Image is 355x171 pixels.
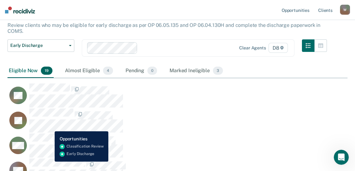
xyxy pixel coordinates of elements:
[168,64,224,78] div: Marked Ineligible3
[147,67,157,75] span: 0
[7,83,302,108] div: CaseloadOpportunityCell-0744510
[7,108,302,133] div: CaseloadOpportunityCell-0795150
[124,64,158,78] div: Pending0
[340,5,350,15] button: W
[10,43,67,48] span: Early Discharge
[239,45,266,51] div: Clear agents
[103,67,113,75] span: 4
[7,64,54,78] div: Eligible Now19
[41,67,52,75] span: 19
[334,150,349,165] iframe: Intercom live chat
[5,7,35,13] img: Recidiviz
[213,67,223,75] span: 3
[7,39,74,52] button: Early Discharge
[269,43,288,53] span: D8
[7,133,302,158] div: CaseloadOpportunityCell-0798871
[64,64,114,78] div: Almost Eligible4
